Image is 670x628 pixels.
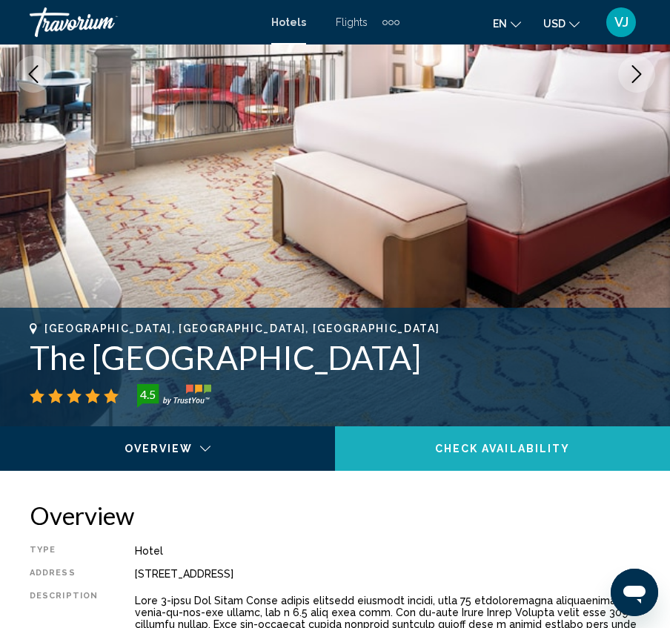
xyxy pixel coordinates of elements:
[15,56,52,93] button: Previous image
[336,16,368,28] a: Flights
[618,56,655,93] button: Next image
[133,386,162,403] div: 4.5
[271,16,306,28] a: Hotels
[543,13,580,34] button: Change currency
[493,18,507,30] span: en
[614,15,628,30] span: VJ
[611,569,658,616] iframe: Button to launch messaging window
[493,13,521,34] button: Change language
[602,7,640,38] button: User Menu
[543,18,565,30] span: USD
[30,568,98,580] div: Address
[135,568,640,580] div: [STREET_ADDRESS]
[30,545,98,557] div: Type
[137,384,211,408] img: trustyou-badge-hor.svg
[30,338,640,377] h1: The [GEOGRAPHIC_DATA]
[435,443,571,455] span: Check Availability
[44,323,440,334] span: [GEOGRAPHIC_DATA], [GEOGRAPHIC_DATA], [GEOGRAPHIC_DATA]
[30,500,640,530] h2: Overview
[382,10,399,34] button: Extra navigation items
[335,426,670,471] button: Check Availability
[30,7,256,37] a: Travorium
[135,545,640,557] div: Hotel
